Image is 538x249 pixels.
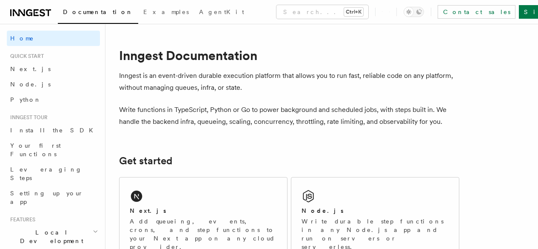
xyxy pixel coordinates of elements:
[276,5,368,19] button: Search...Ctrl+K
[138,3,194,23] a: Examples
[438,5,515,19] a: Contact sales
[7,31,100,46] a: Home
[7,114,48,121] span: Inngest tour
[143,9,189,15] span: Examples
[7,77,100,92] a: Node.js
[10,96,41,103] span: Python
[119,70,459,94] p: Inngest is an event-driven durable execution platform that allows you to run fast, reliable code ...
[7,228,93,245] span: Local Development
[10,166,82,181] span: Leveraging Steps
[7,92,100,107] a: Python
[404,7,424,17] button: Toggle dark mode
[7,186,100,209] a: Setting up your app
[10,66,51,72] span: Next.js
[199,9,244,15] span: AgentKit
[7,138,100,162] a: Your first Functions
[63,9,133,15] span: Documentation
[119,48,459,63] h1: Inngest Documentation
[7,225,100,249] button: Local Development
[7,53,44,60] span: Quick start
[10,34,34,43] span: Home
[7,123,100,138] a: Install the SDK
[10,190,83,205] span: Setting up your app
[7,162,100,186] a: Leveraging Steps
[302,206,344,215] h2: Node.js
[10,81,51,88] span: Node.js
[344,8,363,16] kbd: Ctrl+K
[119,155,172,167] a: Get started
[194,3,249,23] a: AgentKit
[7,61,100,77] a: Next.js
[7,216,35,223] span: Features
[58,3,138,24] a: Documentation
[130,206,166,215] h2: Next.js
[119,104,459,128] p: Write functions in TypeScript, Python or Go to power background and scheduled jobs, with steps bu...
[10,127,98,134] span: Install the SDK
[10,142,61,157] span: Your first Functions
